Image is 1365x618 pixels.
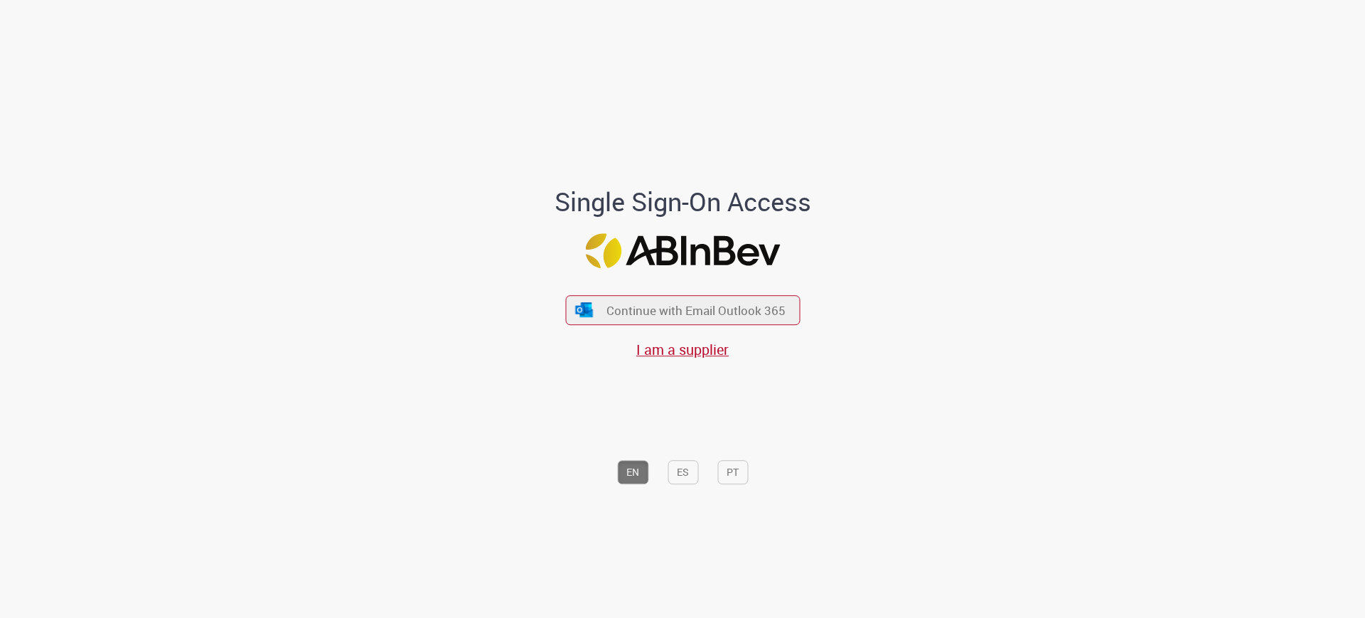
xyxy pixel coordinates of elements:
button: EN [617,460,648,484]
img: Logo ABInBev [585,233,780,268]
h1: Single Sign-On Access [486,188,880,217]
a: I am a supplier [636,340,729,359]
button: PT [717,460,748,484]
span: Continue with Email Outlook 365 [606,302,786,319]
img: ícone Azure/Microsoft 360 [574,302,594,317]
button: ícone Azure/Microsoft 360 Continue with Email Outlook 365 [565,296,800,325]
button: ES [668,460,698,484]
